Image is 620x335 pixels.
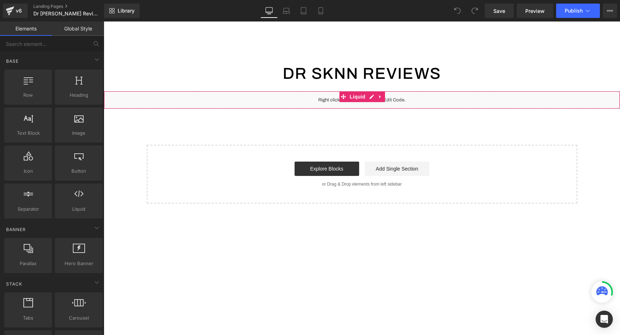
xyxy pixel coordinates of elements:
[55,160,462,165] p: or Drag & Drop elements from left sidebar
[6,129,50,137] span: Text Block
[57,91,100,99] span: Heading
[525,7,545,15] span: Preview
[52,21,104,36] a: Global Style
[6,314,50,322] span: Tabs
[260,4,278,18] a: Desktop
[118,8,135,14] span: Library
[5,226,27,233] span: Banner
[603,4,617,18] button: More
[468,4,482,18] button: Redo
[57,260,100,267] span: Hero Banner
[57,167,100,175] span: Button
[517,4,553,18] a: Preview
[57,129,100,137] span: Image
[191,140,255,154] a: Explore Blocks
[6,205,50,213] span: Separator
[272,70,281,81] a: Expand / Collapse
[244,70,264,81] span: Liquid
[596,311,613,328] div: Open Intercom Messenger
[14,6,23,15] div: v6
[6,91,50,99] span: Row
[493,7,505,15] span: Save
[261,140,326,154] a: Add Single Section
[33,11,100,16] span: Dr [PERSON_NAME] Reviews
[312,4,329,18] a: Mobile
[57,314,100,322] span: Carousel
[565,8,583,14] span: Publish
[57,205,100,213] span: Liquid
[33,4,114,9] a: Landing Pages
[104,4,140,18] a: New Library
[278,4,295,18] a: Laptop
[3,4,28,18] a: v6
[5,58,19,64] span: Base
[295,4,312,18] a: Tablet
[6,260,50,267] span: Parallax
[5,281,23,287] span: Stack
[450,4,465,18] button: Undo
[556,4,600,18] button: Publish
[237,2,280,23] a: Dr SknnDr [PERSON_NAME]
[6,167,50,175] span: Icon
